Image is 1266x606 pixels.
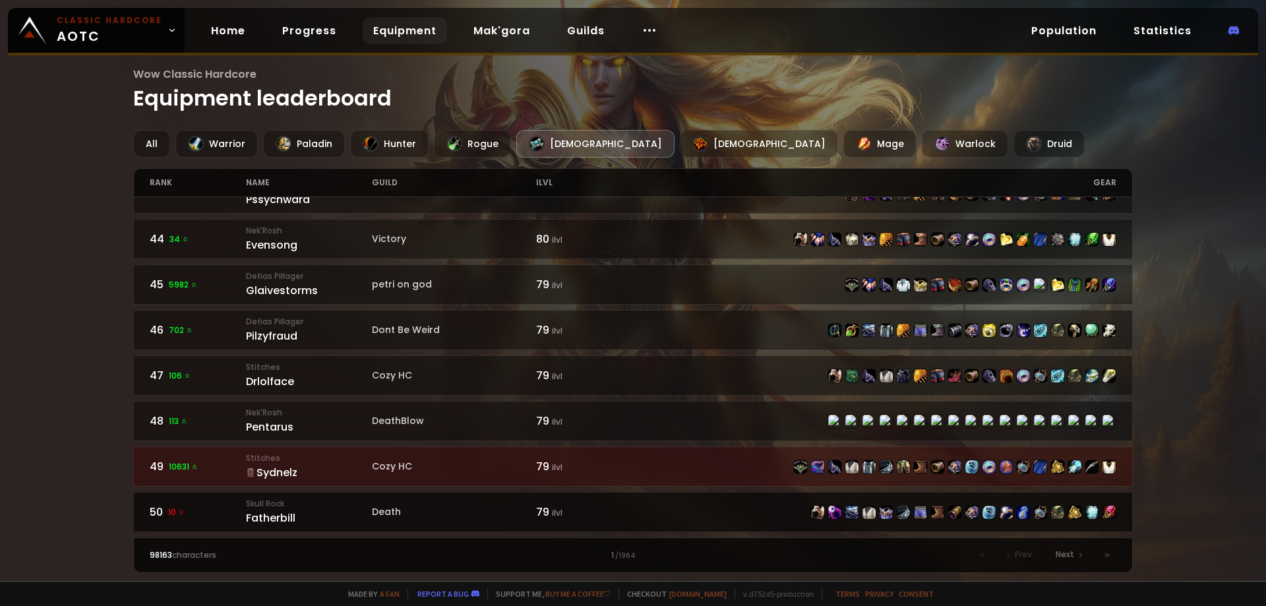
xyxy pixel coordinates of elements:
[680,130,838,158] div: [DEMOGRAPHIC_DATA]
[246,282,372,299] div: Glaivestorms
[150,231,247,247] div: 44
[965,460,979,473] img: item-22707
[57,15,162,26] small: Classic Hardcore
[1013,130,1085,158] div: Druid
[931,506,944,519] img: item-16919
[246,225,372,237] small: Nek'Rosh
[246,464,372,481] div: Sydnelz
[828,506,841,519] img: item-19885
[417,589,469,599] a: Report a bug
[948,278,961,291] img: item-22516
[557,17,615,44] a: Guilds
[1000,233,1013,246] img: item-19395
[246,510,372,526] div: Fatherbill
[845,369,859,382] img: item-21507
[246,169,372,197] div: name
[150,549,172,561] span: 98163
[618,589,727,599] span: Checkout
[552,325,562,336] small: ilvl
[931,278,944,291] img: item-22513
[1051,506,1064,519] img: item-18510
[1068,233,1081,246] img: item-23029
[845,506,859,519] img: item-16924
[965,278,979,291] img: item-22519
[372,232,536,246] div: Victory
[1034,324,1047,337] img: item-19288
[931,369,944,382] img: item-22513
[133,446,1133,487] a: 4910631 StitchesSydnelzCozy HC79 ilvlitem-22514item-23036item-22515item-4334item-14154item-16925i...
[811,233,824,246] img: item-21690
[931,460,944,473] img: item-22519
[150,458,247,475] div: 49
[1085,369,1099,382] img: item-22801
[150,276,247,293] div: 45
[133,66,1133,114] h1: Equipment leaderboard
[1034,369,1047,382] img: item-19950
[669,589,727,599] a: [DOMAIN_NAME]
[1085,460,1099,473] img: item-13534
[862,369,876,382] img: item-22515
[200,17,256,44] a: Home
[633,169,1116,197] div: gear
[552,371,562,382] small: ilvl
[536,458,633,475] div: 79
[862,506,876,519] img: item-10034
[914,233,927,246] img: item-6537
[350,130,429,158] div: Hunter
[1051,460,1064,473] img: item-22942
[880,278,893,291] img: item-22515
[828,324,841,337] img: item-10504
[1015,549,1032,561] span: Prev
[536,367,633,384] div: 79
[862,278,876,291] img: item-21690
[8,8,185,53] a: Classic HardcoreAOTC
[246,452,372,464] small: Stitches
[811,506,824,519] img: item-16921
[133,130,170,158] div: All
[914,506,927,519] img: item-16922
[914,369,927,382] img: item-22518
[615,551,636,561] small: / 1964
[897,506,910,519] img: item-16925
[948,233,961,246] img: item-16692
[1051,233,1064,246] img: item-21410
[133,355,1133,396] a: 47106 StitchesDrlolfaceCozy HC79 ilvlitem-16921item-21507item-22515item-4334item-22512item-22518i...
[1085,506,1099,519] img: item-23029
[133,219,1133,259] a: 4434 Nek'RoshEvensongVictory80 ilvlitem-16921item-21690item-22515item-53item-16923item-22518item-...
[536,322,633,338] div: 79
[897,460,910,473] img: item-19385
[899,589,934,599] a: Consent
[828,233,841,246] img: item-22515
[1068,369,1081,382] img: item-18510
[1085,233,1099,246] img: item-21801
[372,169,536,197] div: guild
[272,17,347,44] a: Progress
[536,413,633,429] div: 79
[1102,506,1116,519] img: item-19435
[1102,460,1116,473] img: item-5976
[463,17,541,44] a: Mak'gora
[982,278,996,291] img: item-22517
[1017,506,1030,519] img: item-18469
[948,460,961,473] img: item-16920
[380,589,400,599] a: a fan
[246,191,372,208] div: Pssychward
[1017,460,1030,473] img: item-19950
[897,233,910,246] img: item-22513
[948,369,961,382] img: item-19897
[246,419,372,435] div: Pentarus
[845,278,859,291] img: item-22514
[862,233,876,246] img: item-16923
[1068,278,1081,291] img: item-22960
[811,460,824,473] img: item-23036
[897,369,910,382] img: item-22512
[1051,324,1064,337] img: item-18510
[150,549,392,561] div: characters
[1102,369,1116,382] img: item-15281
[536,276,633,293] div: 79
[735,589,814,599] span: v. d752d5 - production
[133,310,1133,350] a: 46702 Defias PillagerPilzyfraudDont Be Weird79 ilvlitem-10504item-18723item-22405item-14154item-1...
[1085,278,1099,291] img: item-17113
[922,130,1008,158] div: Warlock
[794,233,807,246] img: item-16921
